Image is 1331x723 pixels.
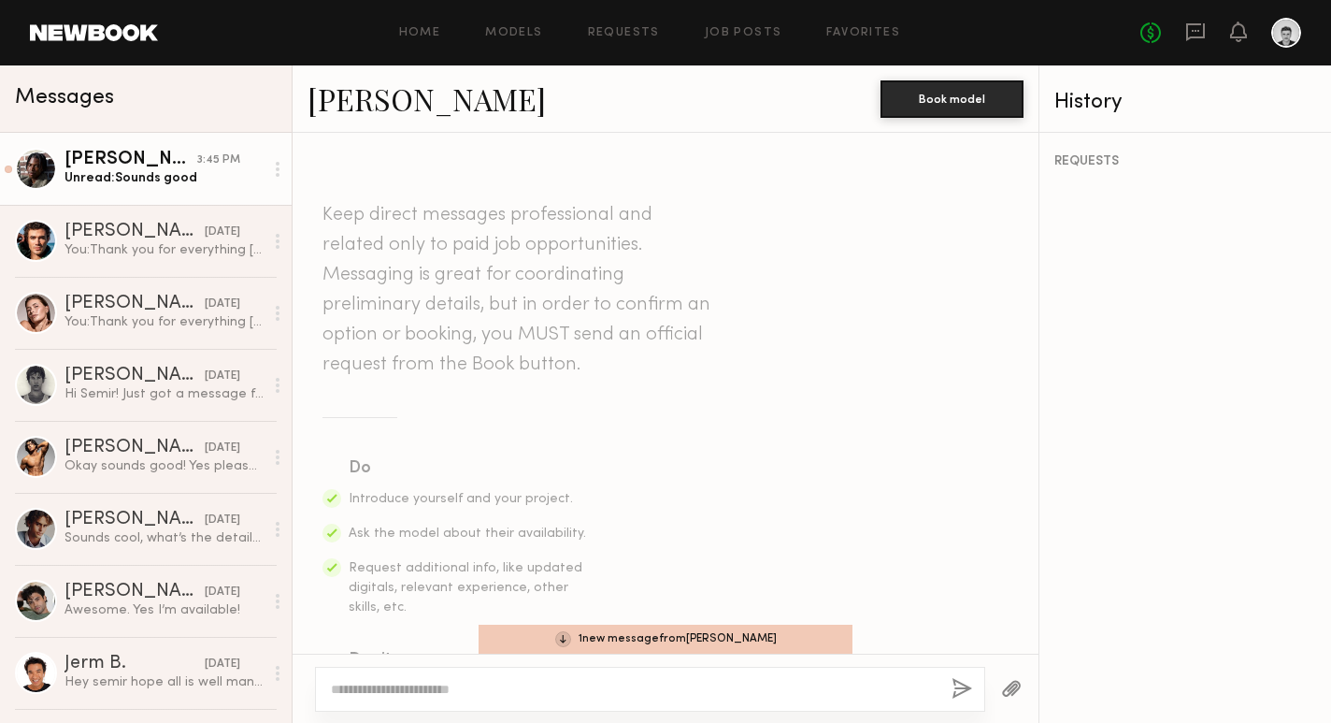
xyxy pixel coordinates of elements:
div: [DATE] [205,296,240,313]
a: Home [399,27,441,39]
header: Keep direct messages professional and related only to paid job opportunities. Messaging is great ... [322,200,715,380]
span: Introduce yourself and your project. [349,493,573,505]
div: [DATE] [205,656,240,673]
div: [PERSON_NAME] [64,295,205,313]
div: REQUESTS [1054,155,1316,168]
div: Do [349,455,588,482]
div: [PERSON_NAME] [64,367,205,385]
div: [PERSON_NAME] [64,151,197,169]
div: [PERSON_NAME] [64,583,205,601]
div: [PERSON_NAME] [64,223,205,241]
span: Messages [15,87,114,108]
div: [PERSON_NAME] [64,439,205,457]
div: Okay sounds good! Yes please let me know soon as you can if you’ll be booking me so i can get a c... [64,457,264,475]
div: [DATE] [205,368,240,385]
div: [DATE] [205,440,240,457]
span: Ask the model about their availability. [349,528,586,540]
div: 1 new message from [PERSON_NAME] [479,625,852,654]
div: Sounds cool, what’s the details ? [64,529,264,547]
div: [DATE] [205,584,240,601]
div: You: Thank you for everything [PERSON_NAME]! Was great having you. Hope to do more in the future [64,241,264,259]
div: Awesome. Yes I’m available! [64,601,264,619]
a: Models [485,27,542,39]
a: [PERSON_NAME] [308,79,546,119]
div: You: Thank you for everything [PERSON_NAME]! Was great having you. Hope to do more in the future [64,313,264,331]
div: [PERSON_NAME] [64,511,205,529]
div: [DATE] [205,512,240,529]
a: Favorites [826,27,900,39]
div: Hey semir hope all is well man Just checking in to see if you have any shoots coming up. Since we... [64,673,264,691]
button: Book model [880,80,1023,118]
a: Book model [880,90,1023,106]
div: 3:45 PM [197,152,240,169]
div: Hi Semir! Just got a message from NewBook saying I logged my hours incorrectly. Accidentally adde... [64,385,264,403]
div: [DATE] [205,224,240,241]
a: Job Posts [705,27,782,39]
span: Request additional info, like updated digitals, relevant experience, other skills, etc. [349,562,582,614]
div: Unread: Sounds good [64,169,264,187]
div: History [1054,92,1316,113]
div: Don’t [349,647,588,673]
div: Jerm B. [64,655,205,673]
a: Requests [588,27,660,39]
